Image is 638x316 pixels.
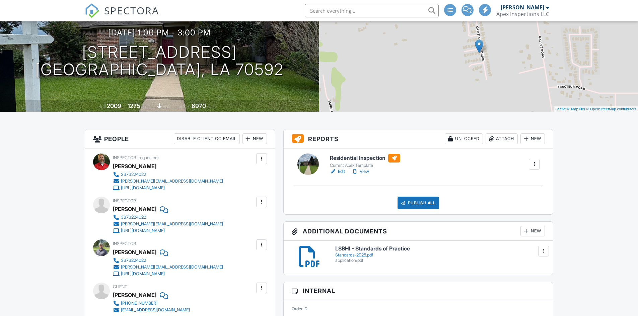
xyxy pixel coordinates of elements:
a: Residential Inspection Current Apex Template [330,154,400,169]
a: [PERSON_NAME][EMAIL_ADDRESS][DOMAIN_NAME] [113,221,223,227]
div: [PHONE_NUMBER] [121,301,157,306]
span: (requested) [137,155,159,160]
h3: Additional Documents [284,222,553,241]
div: 1275 [128,102,140,109]
a: Leaflet [555,107,566,111]
span: slab [163,104,170,109]
a: SPECTORA [85,9,159,23]
h3: People [85,129,275,148]
div: application/pdf [335,258,545,263]
a: © OpenStreetMap contributors [586,107,636,111]
a: 3373224022 [113,171,223,178]
div: [PERSON_NAME] [113,247,156,257]
div: | [554,106,638,112]
div: 2009 [107,102,121,109]
a: 3373224022 [113,257,223,264]
span: sq. ft. [141,104,151,109]
span: Inspector [113,241,136,246]
div: New [242,133,267,144]
a: © MapTiler [567,107,585,111]
span: SPECTORA [104,3,159,17]
div: Disable Client CC Email [174,133,240,144]
label: Order ID [292,306,307,312]
div: 3373224022 [121,172,146,177]
div: Unlocked [445,133,483,144]
div: [URL][DOMAIN_NAME] [121,228,165,233]
span: Client [113,284,127,289]
span: Inspector [113,198,136,203]
div: [PERSON_NAME][EMAIL_ADDRESS][DOMAIN_NAME] [121,179,223,184]
a: [URL][DOMAIN_NAME] [113,271,223,277]
div: New [520,133,545,144]
span: Lot Size [176,104,191,109]
div: 3373224022 [121,215,146,220]
div: Current Apex Template [330,163,400,168]
div: 6970 [192,102,206,109]
span: Inspector [113,155,136,160]
h1: [STREET_ADDRESS] [GEOGRAPHIC_DATA], La 70592 [35,43,284,79]
div: Standards-2025.pdf [335,252,545,258]
a: [URL][DOMAIN_NAME] [113,185,223,191]
div: Publish All [398,197,439,209]
h6: LSBHI - Standards of Practice [335,246,545,252]
span: sq.ft. [207,104,215,109]
a: Edit [330,168,345,175]
a: [PERSON_NAME][EMAIL_ADDRESS][DOMAIN_NAME] [113,264,223,271]
img: The Best Home Inspection Software - Spectora [85,3,99,18]
a: View [352,168,369,175]
h3: [DATE] 1:00 pm - 3:00 pm [108,28,211,37]
h3: Reports [284,129,553,148]
div: Attach [486,133,518,144]
div: [PERSON_NAME] [113,161,156,171]
div: [PERSON_NAME] [113,290,156,300]
a: LSBHI - Standards of Practice Standards-2025.pdf application/pdf [335,246,545,263]
div: [PERSON_NAME][EMAIL_ADDRESS][DOMAIN_NAME] [121,265,223,270]
a: [PERSON_NAME][EMAIL_ADDRESS][DOMAIN_NAME] [113,178,223,185]
h3: Internal [284,282,553,300]
div: [URL][DOMAIN_NAME] [121,271,165,277]
span: Built [98,104,106,109]
div: [PERSON_NAME][EMAIL_ADDRESS][DOMAIN_NAME] [121,221,223,227]
div: New [520,226,545,236]
div: [PERSON_NAME] [501,4,544,11]
input: Search everything... [305,4,439,17]
div: [EMAIL_ADDRESS][DOMAIN_NAME] [121,307,190,313]
a: [EMAIL_ADDRESS][DOMAIN_NAME] [113,307,190,313]
a: [URL][DOMAIN_NAME] [113,227,223,234]
div: Apex Inspections LLC [496,11,549,17]
h6: Residential Inspection [330,154,400,163]
div: [PERSON_NAME] [113,204,156,214]
a: 3373224022 [113,214,223,221]
div: 3373224022 [121,258,146,263]
a: [PHONE_NUMBER] [113,300,190,307]
div: [URL][DOMAIN_NAME] [121,185,165,191]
